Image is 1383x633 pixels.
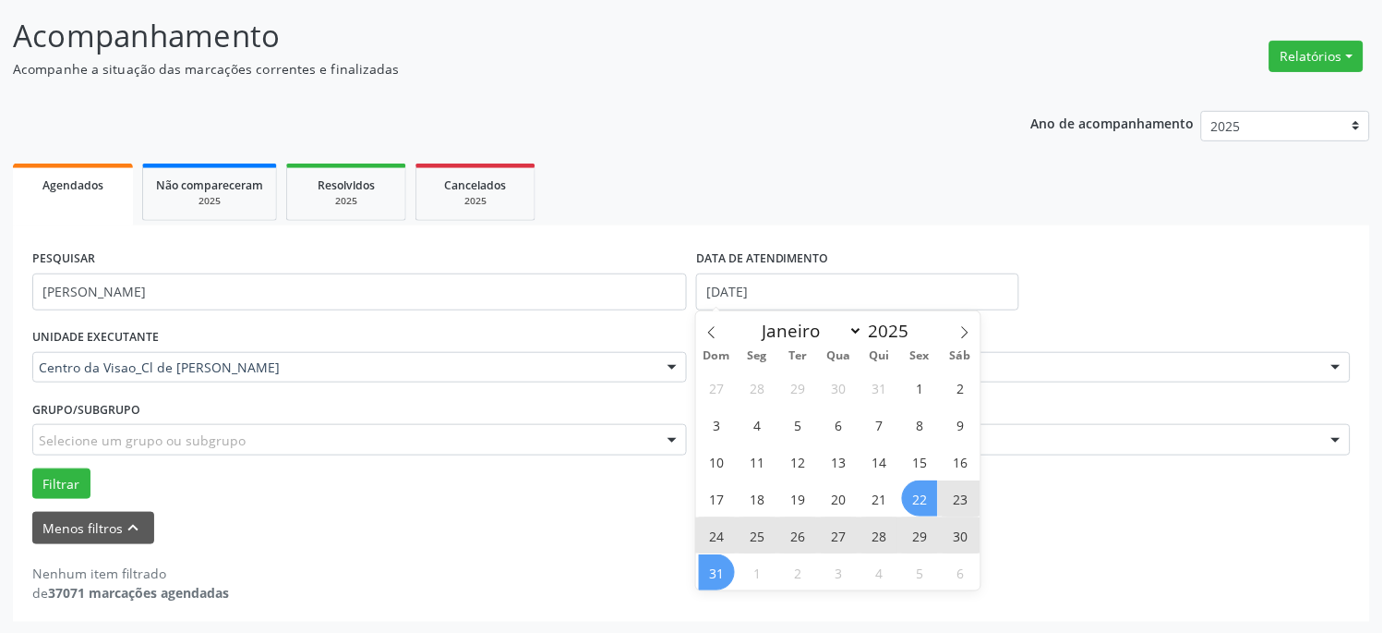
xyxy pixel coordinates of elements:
[740,370,776,406] span: Julho 28, 2025
[13,13,963,59] p: Acompanhamento
[861,370,897,406] span: Julho 31, 2025
[902,554,938,590] span: Setembro 5, 2025
[753,318,864,344] select: Month
[740,481,776,517] span: Agosto 18, 2025
[156,177,263,193] span: Não compareceram
[32,512,154,544] button: Menos filtroskeyboard_arrow_up
[861,554,897,590] span: Setembro 4, 2025
[943,407,979,443] span: Agosto 9, 2025
[32,245,95,274] label: PESQUISAR
[39,359,649,377] span: Centro da Visao_Cl de [PERSON_NAME]
[696,245,829,274] label: DATA DE ATENDIMENTO
[821,370,857,406] span: Julho 30, 2025
[32,274,687,310] input: Nome, código do beneficiário ou CPF
[821,444,857,480] span: Agosto 13, 2025
[740,444,776,480] span: Agosto 11, 2025
[780,481,816,517] span: Agosto 19, 2025
[699,554,735,590] span: Agosto 31, 2025
[780,407,816,443] span: Agosto 5, 2025
[943,370,979,406] span: Agosto 2, 2025
[821,481,857,517] span: Agosto 20, 2025
[740,407,776,443] span: Agosto 4, 2025
[943,517,979,554] span: Agosto 30, 2025
[943,444,979,480] span: Agosto 16, 2025
[699,407,735,443] span: Agosto 3, 2025
[737,350,777,362] span: Seg
[699,444,735,480] span: Agosto 10, 2025
[156,194,263,208] div: 2025
[32,396,140,424] label: Grupo/Subgrupo
[861,481,897,517] span: Agosto 21, 2025
[740,517,776,554] span: Agosto 25, 2025
[943,481,979,517] span: Agosto 23, 2025
[902,517,938,554] span: Agosto 29, 2025
[863,319,924,343] input: Year
[39,431,246,450] span: Selecione um grupo ou subgrupo
[699,517,735,554] span: Agosto 24, 2025
[1031,111,1195,134] p: Ano de acompanhamento
[445,177,507,193] span: Cancelados
[13,59,963,79] p: Acompanhe a situação das marcações correntes e finalizadas
[780,370,816,406] span: Julho 29, 2025
[48,584,229,602] strong: 37071 marcações agendadas
[32,469,90,500] button: Filtrar
[902,444,938,480] span: Agosto 15, 2025
[902,370,938,406] span: Agosto 1, 2025
[696,274,1019,310] input: Selecione um intervalo
[32,323,159,352] label: UNIDADE EXECUTANTE
[818,350,859,362] span: Qua
[696,350,737,362] span: Dom
[42,177,103,193] span: Agendados
[780,554,816,590] span: Setembro 2, 2025
[902,481,938,517] span: Agosto 22, 2025
[300,194,392,208] div: 2025
[777,350,818,362] span: Ter
[699,481,735,517] span: Agosto 17, 2025
[780,517,816,554] span: Agosto 26, 2025
[821,554,857,590] span: Setembro 3, 2025
[318,177,375,193] span: Resolvidos
[940,350,980,362] span: Sáb
[859,350,899,362] span: Qui
[780,444,816,480] span: Agosto 12, 2025
[32,564,229,583] div: Nenhum item filtrado
[429,194,522,208] div: 2025
[821,407,857,443] span: Agosto 6, 2025
[943,554,979,590] span: Setembro 6, 2025
[699,370,735,406] span: Julho 27, 2025
[861,444,897,480] span: Agosto 14, 2025
[899,350,940,362] span: Sex
[1269,41,1364,72] button: Relatórios
[32,583,229,603] div: de
[740,554,776,590] span: Setembro 1, 2025
[861,517,897,554] span: Agosto 28, 2025
[821,517,857,554] span: Agosto 27, 2025
[902,407,938,443] span: Agosto 8, 2025
[861,407,897,443] span: Agosto 7, 2025
[124,517,144,538] i: keyboard_arrow_up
